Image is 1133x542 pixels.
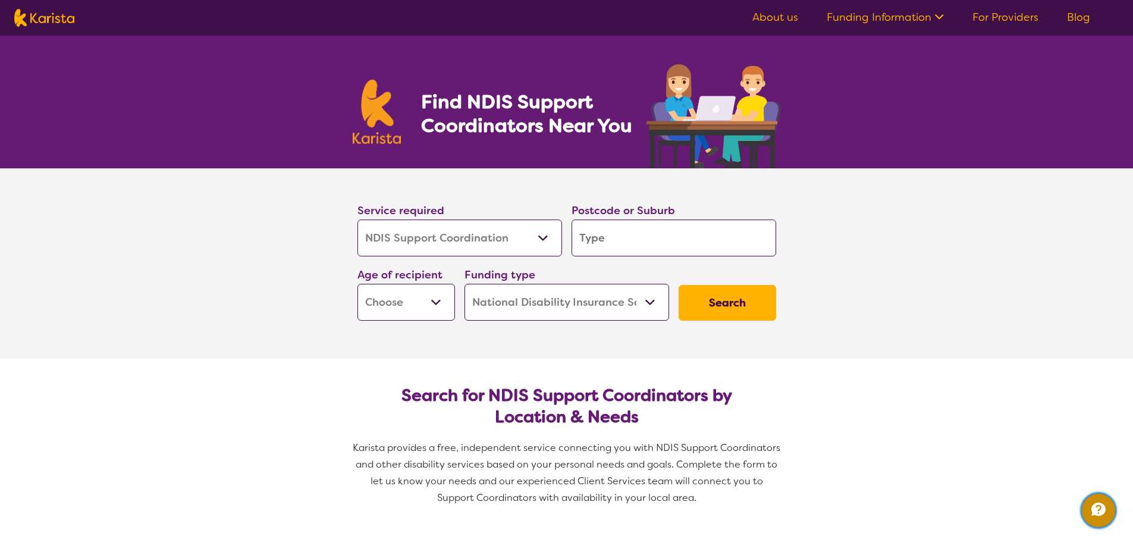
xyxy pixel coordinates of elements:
[1082,494,1115,527] button: Channel Menu
[572,203,675,218] label: Postcode or Suburb
[752,10,798,24] a: About us
[421,90,641,137] h1: Find NDIS Support Coordinators Near You
[679,285,776,321] button: Search
[827,10,944,24] a: Funding Information
[353,441,783,504] span: Karista provides a free, independent service connecting you with NDIS Support Coordinators and ot...
[972,10,1038,24] a: For Providers
[14,9,74,27] img: Karista logo
[1067,10,1090,24] a: Blog
[367,385,767,428] h2: Search for NDIS Support Coordinators by Location & Needs
[572,220,776,256] input: Type
[357,203,444,218] label: Service required
[353,80,401,144] img: Karista logo
[646,64,781,168] img: support-coordination
[357,268,442,282] label: Age of recipient
[465,268,535,282] label: Funding type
